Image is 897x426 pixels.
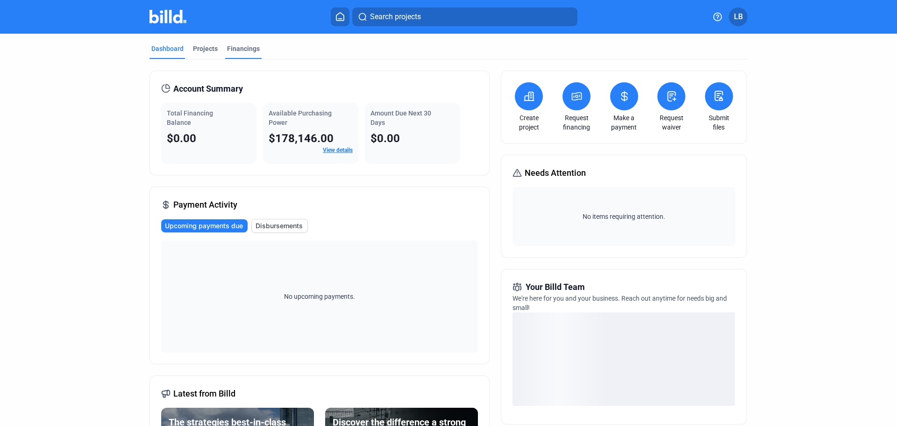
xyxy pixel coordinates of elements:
button: Disbursements [251,219,308,233]
button: LB [729,7,747,26]
span: Total Financing Balance [167,109,213,126]
div: loading [513,312,735,406]
a: View details [323,147,353,153]
a: Create project [513,113,545,132]
span: $0.00 [167,132,196,145]
span: No items requiring attention. [516,212,731,221]
span: Available Purchasing Power [269,109,332,126]
span: Payment Activity [173,198,237,211]
span: We're here for you and your business. Reach out anytime for needs big and small! [513,295,727,311]
span: Search projects [370,11,421,22]
button: Search projects [352,7,577,26]
span: No upcoming payments. [278,292,361,301]
a: Request waiver [655,113,688,132]
button: Upcoming payments due [161,219,248,232]
img: Billd Company Logo [149,10,186,23]
span: Amount Due Next 30 Days [370,109,431,126]
a: Submit files [703,113,735,132]
a: Request financing [560,113,593,132]
span: LB [734,11,743,22]
span: Needs Attention [525,166,586,180]
span: Your Billd Team [526,281,585,294]
a: Make a payment [608,113,641,132]
span: Upcoming payments due [165,221,243,231]
span: Latest from Billd [173,387,235,400]
div: Financings [227,44,260,53]
div: Dashboard [151,44,184,53]
span: Disbursements [256,221,303,231]
span: $178,146.00 [269,132,334,145]
div: Projects [193,44,218,53]
span: Account Summary [173,82,243,95]
span: $0.00 [370,132,400,145]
